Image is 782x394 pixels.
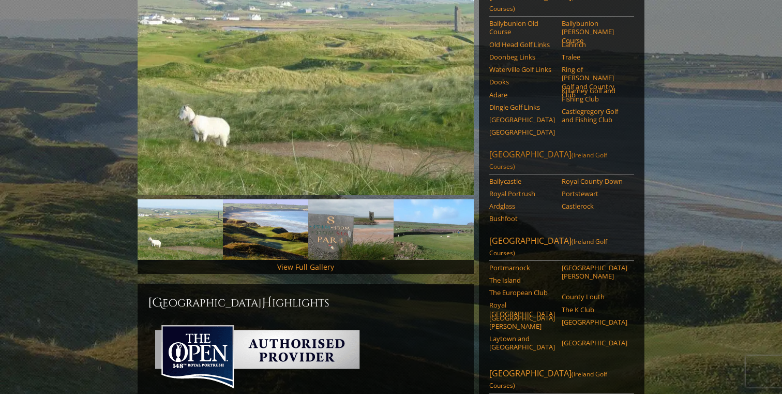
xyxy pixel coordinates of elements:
span: (Ireland Golf Courses) [489,151,607,171]
a: Waterville Golf Links [489,65,555,74]
a: Laytown and [GEOGRAPHIC_DATA] [489,334,555,352]
a: Ballycastle [489,177,555,185]
a: Adare [489,91,555,99]
a: Ballybunion Old Course [489,19,555,36]
a: County Louth [562,293,627,301]
a: [GEOGRAPHIC_DATA] [562,339,627,347]
a: Portmarnock [489,264,555,272]
a: Killarney Golf and Fishing Club [562,86,627,104]
a: The European Club [489,288,555,297]
span: (Ireland Golf Courses) [489,237,607,257]
a: [GEOGRAPHIC_DATA] [489,128,555,136]
a: [GEOGRAPHIC_DATA](Ireland Golf Courses) [489,368,634,393]
a: Ardglass [489,202,555,210]
a: Royal [GEOGRAPHIC_DATA] [489,301,555,318]
a: The Island [489,276,555,284]
a: Castlegregory Golf and Fishing Club [562,107,627,124]
a: [GEOGRAPHIC_DATA] [489,115,555,124]
a: [GEOGRAPHIC_DATA] [562,318,627,326]
a: The K Club [562,305,627,314]
a: Royal Portrush [489,189,555,198]
a: Doonbeg Links [489,53,555,61]
a: Ring of [PERSON_NAME] Golf and Country Club [562,65,627,99]
a: Royal County Down [562,177,627,185]
a: View Full Gallery [277,262,334,272]
a: Ballybunion [PERSON_NAME] Course [562,19,627,45]
a: Dingle Golf Links [489,103,555,111]
span: (Ireland Golf Courses) [489,370,607,390]
a: Dooks [489,78,555,86]
h2: [GEOGRAPHIC_DATA] ighlights [148,295,463,311]
a: [GEOGRAPHIC_DATA][PERSON_NAME] [562,264,627,281]
a: [GEOGRAPHIC_DATA](Ireland Golf Courses) [489,235,634,261]
a: Tralee [562,53,627,61]
a: Castlerock [562,202,627,210]
span: H [262,295,272,311]
a: [GEOGRAPHIC_DATA](Ireland Golf Courses) [489,149,634,174]
a: Old Head Golf Links [489,40,555,49]
a: Portstewart [562,189,627,198]
a: Lahinch [562,40,627,49]
a: [GEOGRAPHIC_DATA][PERSON_NAME] [489,314,555,331]
a: Bushfoot [489,214,555,223]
